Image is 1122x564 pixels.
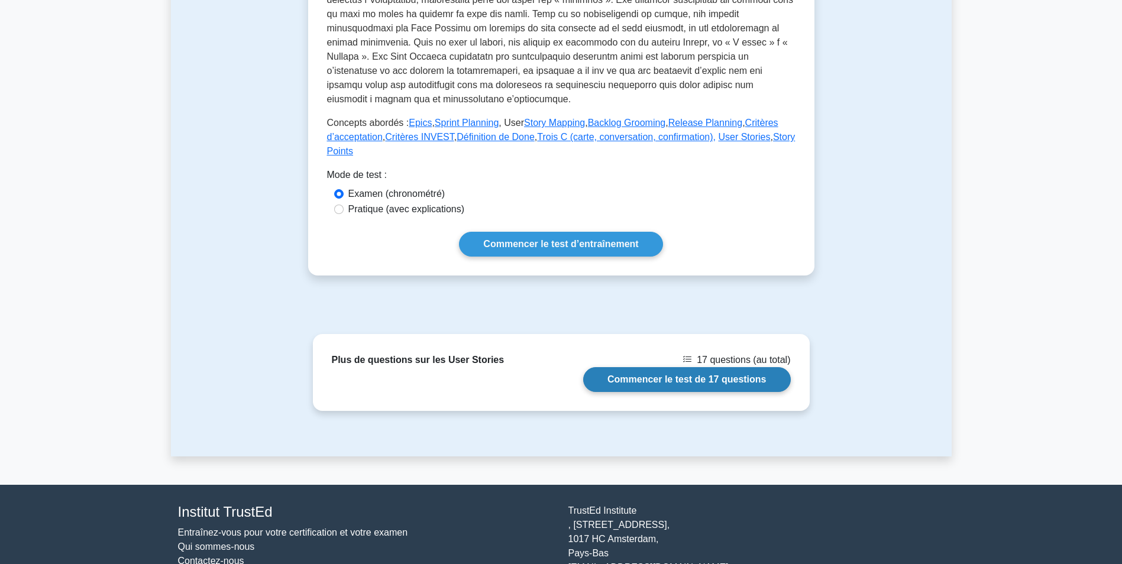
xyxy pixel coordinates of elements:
[435,118,499,128] a: Sprint Planning
[457,132,535,142] a: Définition de Done
[459,232,662,257] a: Commencer le test d’entraînement
[409,118,432,128] a: Epics
[327,116,796,158] p: Concepts abordés : , , User , , , , , , ,
[537,132,716,142] a: Trois C (carte, conversation, confirmation),
[327,168,796,187] div: Mode de test :
[718,132,770,142] a: User Stories
[524,118,585,128] a: Story Mapping
[583,367,791,392] a: Commencer le test de 17 questions
[588,118,666,128] a: Backlog Grooming
[348,187,445,201] label: Examen (chronométré)
[348,202,465,216] label: Pratique (avec explications)
[178,542,255,552] a: Qui sommes-nous
[178,504,554,521] h4: Institut TrustEd
[178,527,408,537] a: Entraînez-vous pour votre certification et votre examen
[385,132,454,142] a: Critères INVEST
[668,118,742,128] a: Release Planning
